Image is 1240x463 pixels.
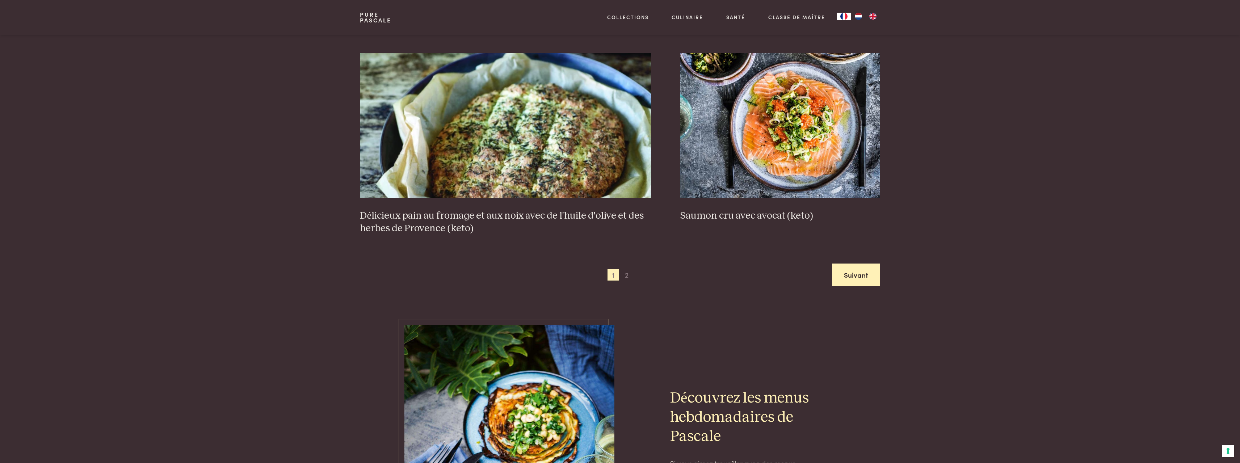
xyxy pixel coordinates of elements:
[866,13,880,20] a: EN
[768,13,825,21] a: Classe de maître
[670,389,836,446] h2: Découvrez les menus hebdomadaires de Pascale
[837,13,880,20] aside: Language selected: Français
[360,12,391,23] a: PurePascale
[621,269,632,281] span: 2
[607,13,649,21] a: Collections
[608,269,619,281] span: 1
[1222,445,1234,457] button: Vos préférences en matière de consentement pour les technologies de suivi
[851,13,866,20] a: NL
[360,53,651,198] img: Délicieux pain au fromage et aux noix avec de l'huile d'olive et des herbes de Provence (keto)
[360,210,651,235] h3: Délicieux pain au fromage et aux noix avec de l'huile d'olive et des herbes de Provence (keto)
[726,13,745,21] a: Santé
[680,210,880,222] h3: Saumon cru avec avocat (keto)
[680,53,880,198] img: Saumon cru avec avocat (keto)
[680,53,880,222] a: Saumon cru avec avocat (keto) Saumon cru avec avocat (keto)
[672,13,703,21] a: Culinaire
[837,13,851,20] a: FR
[832,264,880,286] a: Suivant
[851,13,880,20] ul: Language list
[837,13,851,20] div: Language
[360,53,651,235] a: Délicieux pain au fromage et aux noix avec de l'huile d'olive et des herbes de Provence (keto) Dé...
